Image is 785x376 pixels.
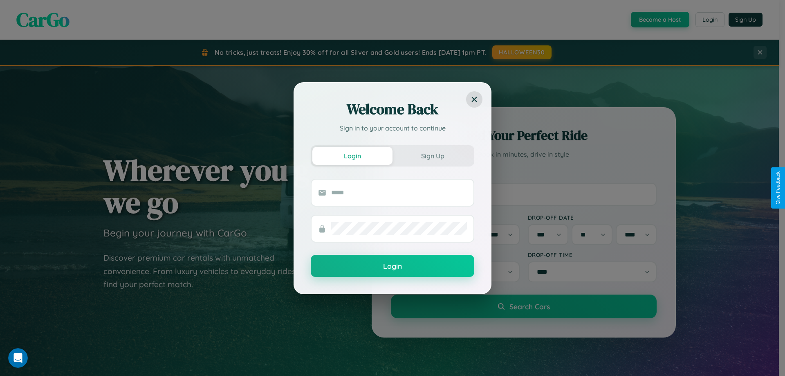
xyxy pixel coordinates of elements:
[311,123,474,133] p: Sign in to your account to continue
[311,255,474,277] button: Login
[311,99,474,119] h2: Welcome Back
[775,171,781,205] div: Give Feedback
[8,348,28,368] iframe: Intercom live chat
[392,147,473,165] button: Sign Up
[312,147,392,165] button: Login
